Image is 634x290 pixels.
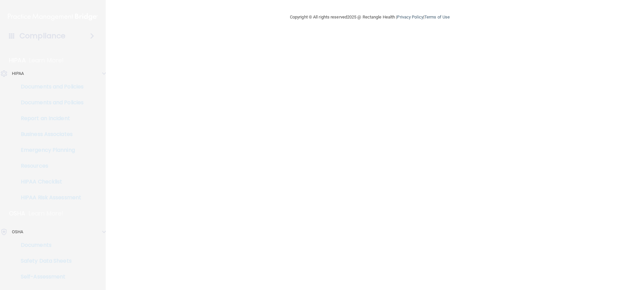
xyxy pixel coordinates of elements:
p: Safety Data Sheets [4,258,94,264]
p: Documents and Policies [4,83,94,90]
p: Documents and Policies [4,99,94,106]
h4: Compliance [19,31,65,41]
p: Learn More! [29,209,64,217]
img: PMB logo [8,10,98,23]
p: Business Associates [4,131,94,138]
div: Copyright © All rights reserved 2025 @ Rectangle Health | | [249,7,490,28]
p: Report an Incident [4,115,94,122]
p: Emergency Planning [4,147,94,153]
p: Self-Assessment [4,274,94,280]
p: HIPAA [12,70,24,78]
p: Resources [4,163,94,169]
p: HIPAA [9,56,26,64]
a: Privacy Policy [397,15,423,19]
p: OSHA [12,228,23,236]
a: Terms of Use [424,15,450,19]
p: Learn More! [29,56,64,64]
p: HIPAA Risk Assessment [4,194,94,201]
p: HIPAA Checklist [4,178,94,185]
p: Documents [4,242,94,248]
p: OSHA [9,209,25,217]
